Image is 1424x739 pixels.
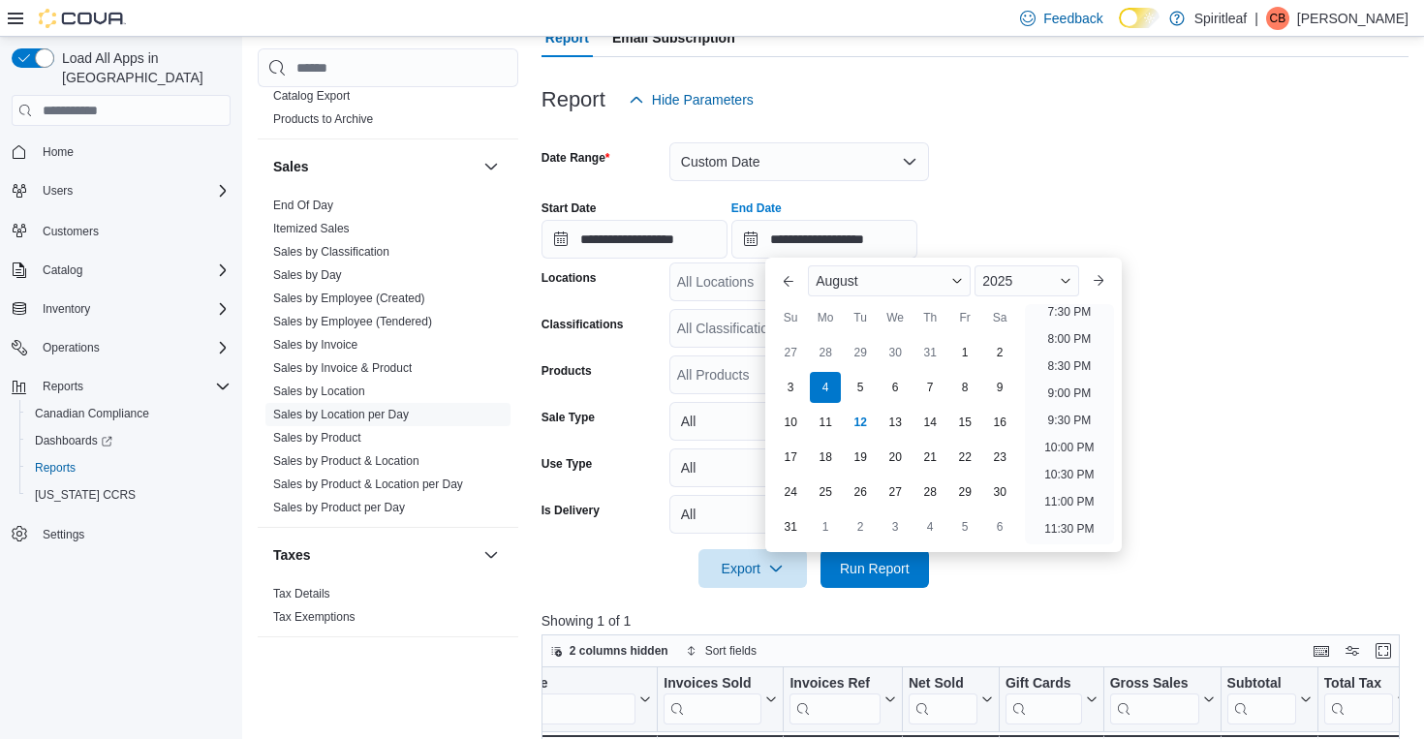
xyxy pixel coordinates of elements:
[35,336,108,359] button: Operations
[19,454,238,481] button: Reports
[909,675,977,724] div: Net Sold
[480,543,503,567] button: Taxes
[273,477,463,491] a: Sales by Product & Location per Day
[984,477,1015,508] div: day-30
[1372,639,1395,662] button: Enter fullscreen
[273,315,432,328] a: Sales by Employee (Tendered)
[1119,28,1120,29] span: Dark Mode
[669,495,929,534] button: All
[909,675,993,724] button: Net Sold
[914,407,945,438] div: day-14
[273,431,361,445] a: Sales by Product
[12,130,231,599] nav: Complex example
[984,337,1015,368] div: day-2
[35,336,231,359] span: Operations
[705,643,757,659] span: Sort fields
[914,372,945,403] div: day-7
[545,18,589,57] span: Report
[949,442,980,473] div: day-22
[273,361,412,375] a: Sales by Invoice & Product
[1037,490,1101,513] li: 11:00 PM
[1039,327,1099,351] li: 8:00 PM
[27,483,231,507] span: Washington CCRS
[984,442,1015,473] div: day-23
[542,410,595,425] label: Sale Type
[984,511,1015,542] div: day-6
[35,179,80,202] button: Users
[43,262,82,278] span: Catalog
[258,194,518,527] div: Sales
[775,302,806,333] div: Su
[542,456,592,472] label: Use Type
[35,140,81,164] a: Home
[542,88,605,111] h3: Report
[710,549,795,588] span: Export
[35,460,76,476] span: Reports
[480,155,503,178] button: Sales
[914,511,945,542] div: day-4
[273,385,365,398] a: Sales by Location
[612,18,735,57] span: Email Subscription
[35,522,231,546] span: Settings
[984,407,1015,438] div: day-16
[1083,265,1114,296] button: Next month
[542,639,676,662] button: 2 columns hidden
[664,675,761,693] div: Invoices Sold
[273,245,389,259] a: Sales by Classification
[816,273,858,289] span: August
[1006,675,1082,724] div: Gift Card Sales
[775,442,806,473] div: day-17
[1226,675,1295,693] div: Subtotal
[273,545,311,565] h3: Taxes
[273,268,342,282] a: Sales by Day
[273,292,425,305] a: Sales by Employee (Created)
[258,582,518,636] div: Taxes
[35,297,98,321] button: Inventory
[880,442,911,473] div: day-20
[949,511,980,542] div: day-5
[258,84,518,139] div: Products
[35,139,231,164] span: Home
[35,297,231,321] span: Inventory
[621,80,761,119] button: Hide Parameters
[810,372,841,403] div: day-4
[664,675,777,724] button: Invoices Sold
[35,523,92,546] a: Settings
[43,183,73,199] span: Users
[43,379,83,394] span: Reports
[1119,8,1160,28] input: Dark Mode
[773,335,1017,544] div: August, 2025
[1043,9,1102,28] span: Feedback
[775,407,806,438] div: day-10
[273,408,409,421] a: Sales by Location per Day
[542,150,610,166] label: Date Range
[845,511,876,542] div: day-2
[1254,7,1258,30] p: |
[1039,382,1099,405] li: 9:00 PM
[4,334,238,361] button: Operations
[518,675,635,693] div: Date
[1109,675,1198,693] div: Gross Sales
[273,112,373,126] a: Products to Archive
[731,200,782,216] label: End Date
[810,302,841,333] div: Mo
[984,372,1015,403] div: day-9
[35,433,112,448] span: Dashboards
[914,337,945,368] div: day-31
[1226,675,1311,724] button: Subtotal
[845,302,876,333] div: Tu
[542,503,600,518] label: Is Delivery
[775,372,806,403] div: day-3
[27,402,231,425] span: Canadian Compliance
[35,259,231,282] span: Catalog
[27,402,157,425] a: Canadian Compliance
[975,265,1078,296] div: Button. Open the year selector. 2025 is currently selected.
[43,144,74,160] span: Home
[27,483,143,507] a: [US_STATE] CCRS
[570,643,668,659] span: 2 columns hidden
[949,302,980,333] div: Fr
[1341,639,1364,662] button: Display options
[35,218,231,242] span: Customers
[43,527,84,542] span: Settings
[880,477,911,508] div: day-27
